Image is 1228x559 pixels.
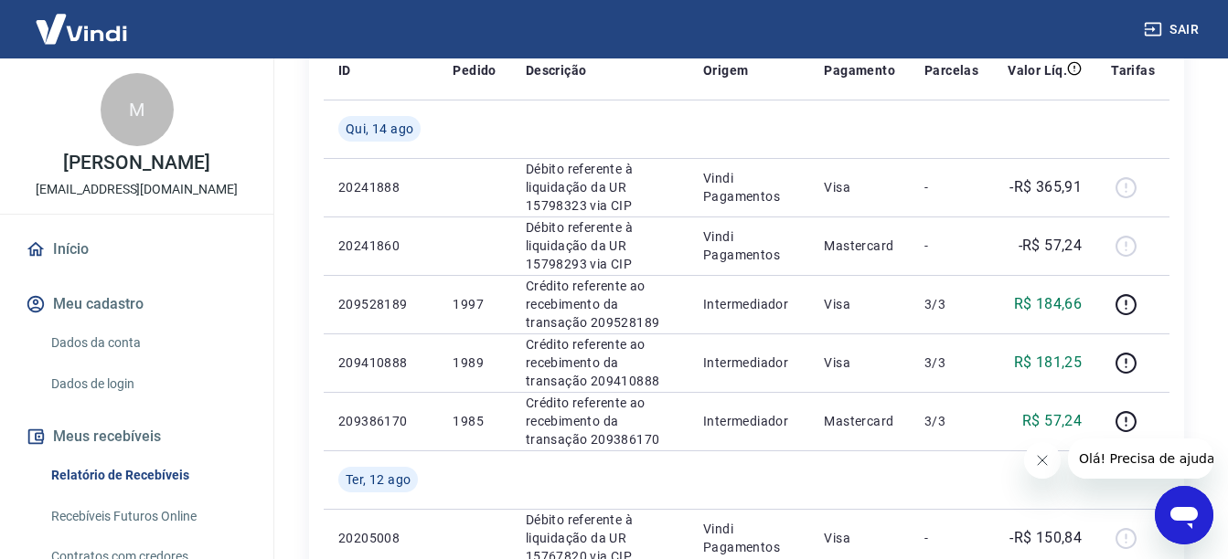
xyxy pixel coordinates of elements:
[824,237,895,255] p: Mastercard
[703,412,795,430] p: Intermediador
[36,180,238,199] p: [EMAIL_ADDRESS][DOMAIN_NAME]
[453,61,496,79] p: Pedido
[1024,442,1061,479] iframe: Fechar mensagem
[703,353,795,372] p: Intermediador
[44,498,251,535] a: Recebíveis Futuros Online
[22,1,141,57] img: Vindi
[924,353,978,372] p: 3/3
[1111,61,1155,79] p: Tarifas
[526,160,674,215] p: Débito referente à liquidação da UR 15798323 via CIP
[101,73,174,146] div: M
[824,529,895,547] p: Visa
[526,394,674,448] p: Crédito referente ao recebimento da transação 209386170
[346,470,411,489] span: Ter, 12 ago
[338,353,423,372] p: 209410888
[824,412,895,430] p: Mastercard
[526,335,674,390] p: Crédito referente ao recebimento da transação 209410888
[924,412,978,430] p: 3/3
[453,353,496,372] p: 1989
[526,61,587,79] p: Descrição
[526,277,674,332] p: Crédito referente ao recebimento da transação 209528189
[338,412,423,430] p: 209386170
[1019,235,1083,257] p: -R$ 57,24
[63,153,209,173] p: [PERSON_NAME]
[453,295,496,313] p: 1997
[44,324,251,362] a: Dados da conta
[338,295,423,313] p: 209528189
[22,229,251,269] a: Início
[44,457,251,494] a: Relatório de Recebíveis
[824,178,895,196] p: Visa
[1014,352,1083,374] p: R$ 181,25
[924,237,978,255] p: -
[703,295,795,313] p: Intermediador
[338,178,423,196] p: 20241888
[924,295,978,313] p: 3/3
[453,412,496,430] p: 1985
[346,120,413,138] span: Qui, 14 ago
[924,178,978,196] p: -
[1009,176,1082,198] p: -R$ 365,91
[338,529,423,547] p: 20205008
[44,365,251,403] a: Dados de login
[1155,486,1213,544] iframe: Botão para abrir a janela de mensagens
[703,61,748,79] p: Origem
[924,61,978,79] p: Parcelas
[1068,438,1213,479] iframe: Mensagem da empresa
[824,295,895,313] p: Visa
[526,218,674,273] p: Débito referente à liquidação da UR 15798293 via CIP
[1009,527,1082,549] p: -R$ 150,84
[824,61,895,79] p: Pagamento
[703,169,795,206] p: Vindi Pagamentos
[1022,410,1082,432] p: R$ 57,24
[338,237,423,255] p: 20241860
[22,284,251,324] button: Meu cadastro
[824,353,895,372] p: Visa
[1008,61,1067,79] p: Valor Líq.
[338,61,351,79] p: ID
[703,227,795,264] p: Vindi Pagamentos
[11,13,154,27] span: Olá! Precisa de ajuda?
[924,529,978,547] p: -
[22,417,251,457] button: Meus recebíveis
[1140,13,1206,47] button: Sair
[1014,293,1083,315] p: R$ 184,66
[703,520,795,556] p: Vindi Pagamentos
